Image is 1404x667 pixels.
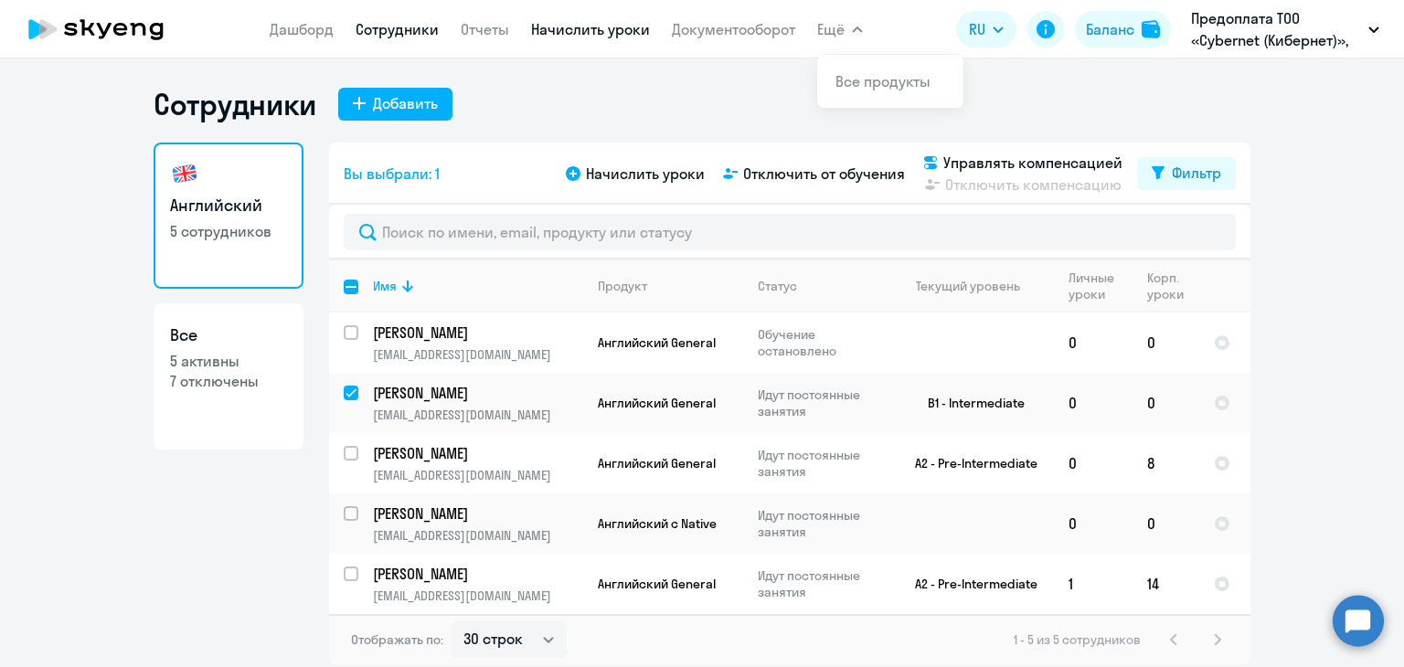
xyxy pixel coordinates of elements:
[1133,493,1199,554] td: 0
[1054,493,1133,554] td: 0
[598,395,716,411] span: Английский General
[1191,7,1361,51] p: Предоплата ТОО «Cybernet (Кибернет)», ТОО «Cybernet ([GEOGRAPHIC_DATA])»
[884,433,1054,493] td: A2 - Pre-Intermediate
[817,18,845,40] span: Ещё
[598,278,742,294] div: Продукт
[1075,11,1171,48] button: Балансbalance
[344,214,1236,250] input: Поиск по имени, email, продукту или статусу
[1133,312,1199,373] td: 0
[598,334,716,351] span: Английский General
[598,576,716,592] span: Английский General
[373,564,580,584] p: [PERSON_NAME]
[373,467,582,483] p: [EMAIL_ADDRESS][DOMAIN_NAME]
[154,303,303,450] a: Все5 активны7 отключены
[817,11,863,48] button: Ещё
[373,92,438,114] div: Добавить
[758,326,883,359] p: Обучение остановлено
[969,18,985,40] span: RU
[758,386,883,419] p: Идут постоянные занятия
[943,152,1122,174] span: Управлять компенсацией
[461,20,509,38] a: Отчеты
[351,631,443,648] span: Отображать по:
[154,86,316,122] h1: Сотрудники
[373,323,580,343] p: [PERSON_NAME]
[1054,373,1133,433] td: 0
[373,383,582,403] a: [PERSON_NAME]
[598,515,717,532] span: Английский с Native
[758,567,883,600] p: Идут постоянные занятия
[373,527,582,544] p: [EMAIL_ADDRESS][DOMAIN_NAME]
[743,163,905,185] span: Отключить от обучения
[373,278,582,294] div: Имя
[1014,631,1141,648] span: 1 - 5 из 5 сотрудников
[1172,162,1221,184] div: Фильтр
[916,278,1020,294] div: Текущий уровень
[956,11,1016,48] button: RU
[598,278,647,294] div: Продукт
[373,588,582,604] p: [EMAIL_ADDRESS][DOMAIN_NAME]
[1133,554,1199,614] td: 14
[1069,270,1132,302] div: Личные уроки
[338,88,452,121] button: Добавить
[373,278,397,294] div: Имя
[1054,554,1133,614] td: 1
[758,507,883,540] p: Идут постоянные занятия
[270,20,334,38] a: Дашборд
[373,443,580,463] p: [PERSON_NAME]
[170,371,287,391] p: 7 отключены
[1054,312,1133,373] td: 0
[758,447,883,480] p: Идут постоянные занятия
[598,455,716,471] span: Английский General
[373,503,582,524] a: [PERSON_NAME]
[884,554,1054,614] td: A2 - Pre-Intermediate
[373,383,580,403] p: [PERSON_NAME]
[170,159,199,188] img: english
[373,443,582,463] a: [PERSON_NAME]
[154,143,303,289] a: Английский5 сотрудников
[170,194,287,217] h3: Английский
[170,323,287,347] h3: Все
[1147,270,1198,302] div: Корп. уроки
[1054,433,1133,493] td: 0
[1147,270,1186,302] div: Корп. уроки
[170,351,287,371] p: 5 активны
[1142,20,1160,38] img: balance
[373,346,582,363] p: [EMAIL_ADDRESS][DOMAIN_NAME]
[1133,373,1199,433] td: 0
[899,278,1053,294] div: Текущий уровень
[1086,18,1134,40] div: Баланс
[373,323,582,343] a: [PERSON_NAME]
[170,221,287,241] p: 5 сотрудников
[672,20,795,38] a: Документооборот
[373,503,580,524] p: [PERSON_NAME]
[373,407,582,423] p: [EMAIL_ADDRESS][DOMAIN_NAME]
[531,20,650,38] a: Начислить уроки
[758,278,797,294] div: Статус
[586,163,705,185] span: Начислить уроки
[1133,433,1199,493] td: 8
[1182,7,1388,51] button: Предоплата ТОО «Cybernet (Кибернет)», ТОО «Cybernet ([GEOGRAPHIC_DATA])»
[1137,157,1236,190] button: Фильтр
[758,278,883,294] div: Статус
[373,564,582,584] a: [PERSON_NAME]
[835,72,931,90] a: Все продукты
[1069,270,1120,302] div: Личные уроки
[884,373,1054,433] td: B1 - Intermediate
[356,20,439,38] a: Сотрудники
[344,163,440,185] span: Вы выбрали: 1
